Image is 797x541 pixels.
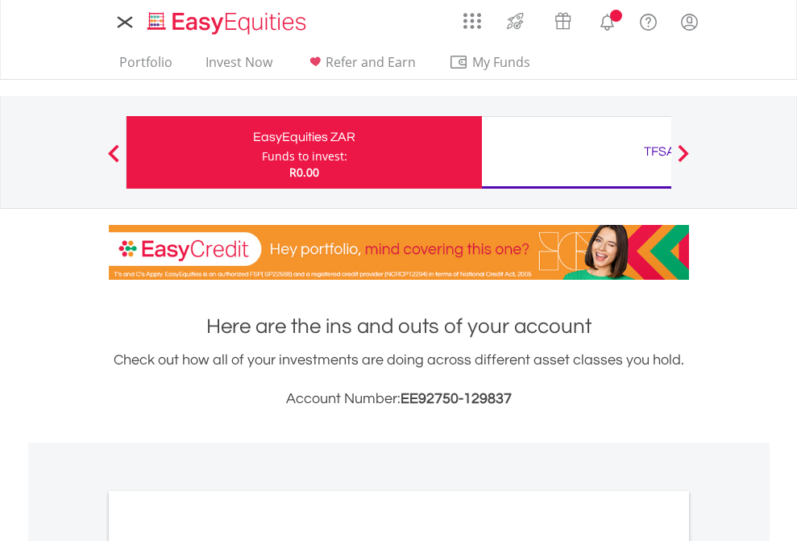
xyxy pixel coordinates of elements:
img: vouchers-v2.svg [550,8,576,34]
a: Vouchers [539,4,587,34]
div: Funds to invest: [262,148,347,164]
h1: Here are the ins and outs of your account [109,312,689,341]
img: EasyEquities_Logo.png [144,10,313,36]
a: Home page [141,4,313,36]
div: EasyEquities ZAR [136,126,472,148]
button: Next [667,152,699,169]
span: My Funds [449,52,554,73]
span: R0.00 [289,164,319,180]
a: FAQ's and Support [628,4,669,36]
span: Refer and Earn [326,53,416,71]
a: AppsGrid [453,4,492,30]
img: grid-menu-icon.svg [463,12,481,30]
span: EE92750-129837 [401,391,512,406]
a: My Profile [669,4,710,40]
img: EasyCredit Promotion Banner [109,225,689,280]
div: Check out how all of your investments are doing across different asset classes you hold. [109,349,689,410]
h3: Account Number: [109,388,689,410]
a: Invest Now [199,54,279,79]
a: Portfolio [113,54,179,79]
img: thrive-v2.svg [502,8,529,34]
a: Refer and Earn [299,54,422,79]
a: Notifications [587,4,628,36]
button: Previous [98,152,130,169]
